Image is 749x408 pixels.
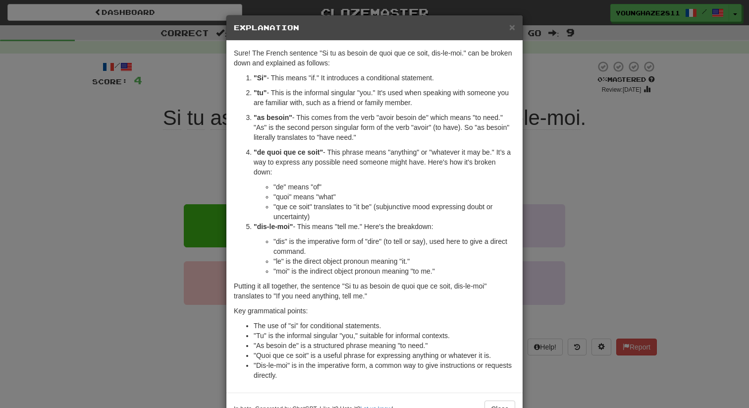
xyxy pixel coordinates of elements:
[234,306,515,316] p: Key grammatical points:
[273,182,515,192] li: "de" means "of"
[254,350,515,360] li: "Quoi que ce soit" is a useful phrase for expressing anything or whatever it is.
[254,222,515,232] p: - This means "tell me." Here's the breakdown:
[254,331,515,341] li: "Tu" is the informal singular "you," suitable for informal contexts.
[509,22,515,32] button: Close
[254,148,323,156] strong: "de quoi que ce soit"
[234,281,515,301] p: Putting it all together, the sentence "Si tu as besoin de quoi que ce soit, dis-le-moi" translate...
[273,192,515,202] li: "quoi" means "what"
[254,88,515,108] p: - This is the informal singular "you." It's used when speaking with someone you are familiar with...
[254,73,515,83] p: - This means "if." It introduces a conditional statement.
[234,48,515,68] p: Sure! The French sentence "Si tu as besoin de quoi que ce soit, dis-le-moi." can be broken down a...
[254,89,267,97] strong: "tu"
[254,341,515,350] li: "As besoin de" is a structured phrase meaning "to need."
[234,23,515,33] h5: Explanation
[273,256,515,266] li: "le" is the direct object pronoun meaning "it."
[254,113,515,142] p: - This comes from the verb "avoir besoin de" which means "to need." "As" is the second person sin...
[273,236,515,256] li: "dis" is the imperative form of "dire" (to tell or say), used here to give a direct command.
[254,223,293,231] strong: "dis-le-moi"
[254,321,515,331] li: The use of "si" for conditional statements.
[254,360,515,380] li: "Dis-le-moi" is in the imperative form, a common way to give instructions or requests directly.
[254,74,267,82] strong: "Si"
[273,202,515,222] li: "que ce soit" translates to "it be" (subjunctive mood expressing doubt or uncertainty)
[509,21,515,33] span: ×
[273,266,515,276] li: "moi" is the indirect object pronoun meaning "to me."
[254,147,515,177] p: - This phrase means "anything" or "whatever it may be." It’s a way to express any possible need s...
[254,114,292,121] strong: "as besoin"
